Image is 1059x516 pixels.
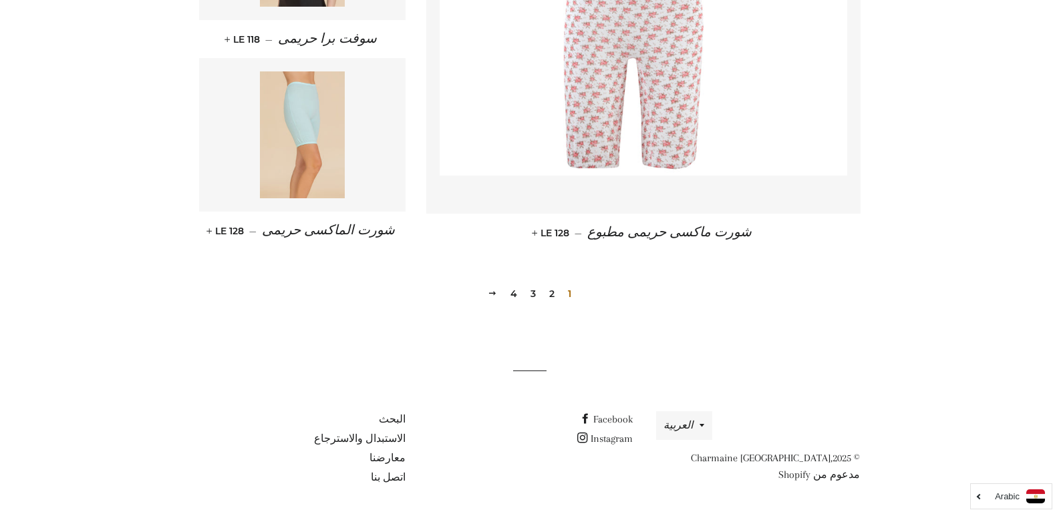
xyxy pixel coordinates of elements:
span: — [265,33,273,45]
a: الاستبدال والاسترجاع [314,433,406,445]
span: سوفت برا حريمى [278,31,377,46]
span: — [249,225,257,237]
span: 1 [563,284,577,304]
button: العربية [656,411,712,440]
a: سوفت برا حريمى — LE 118 [199,20,406,58]
a: 3 [525,284,541,304]
a: Instagram [577,433,633,445]
a: 4 [505,284,522,304]
a: Charmaine [GEOGRAPHIC_DATA] [691,452,830,464]
a: Arabic [977,489,1045,503]
a: مدعوم من Shopify [778,469,860,481]
span: LE 128 [209,225,244,237]
a: 2 [544,284,560,304]
a: شورت ماكسى حريمى مطبوع — LE 128 [426,214,861,252]
a: البحث [379,413,406,425]
span: شورت ماكسى حريمى مطبوع [587,225,752,240]
span: — [575,227,582,239]
i: Arabic [995,492,1020,501]
span: LE 118 [227,33,260,45]
p: © 2025, [653,450,860,483]
span: LE 128 [535,227,569,239]
a: شورت الماكسى حريمى — LE 128 [199,212,406,250]
a: Facebook [580,413,633,425]
a: معارضنا [369,452,406,464]
a: اتصل بنا [371,471,406,483]
span: شورت الماكسى حريمى [262,223,395,238]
